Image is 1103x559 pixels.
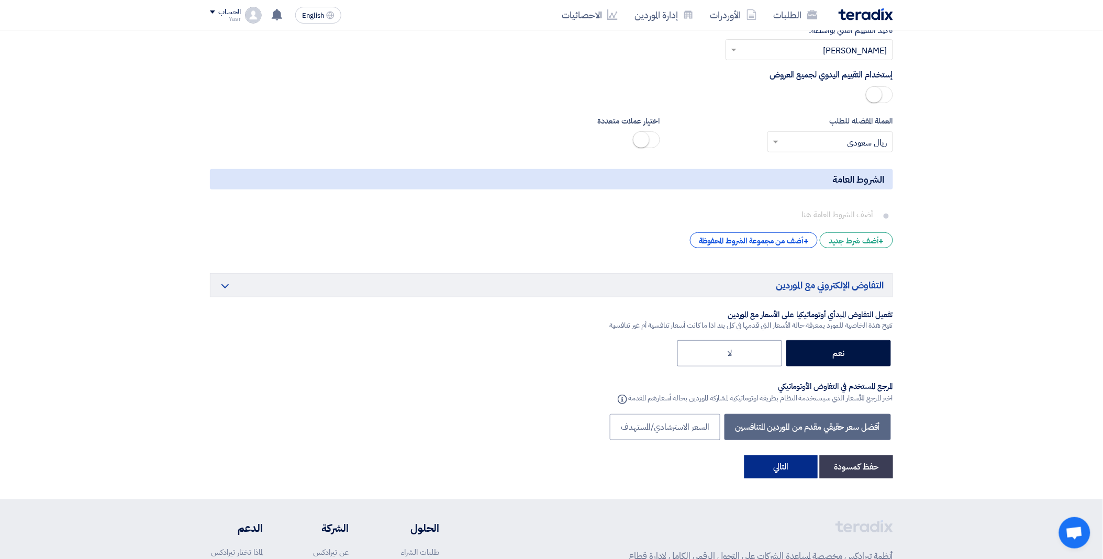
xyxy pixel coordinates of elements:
div: تتيح هذة الخاصية للمورد بمعرفة حالة الأسعار التي قدمها في كل بند اذا ما كانت أسعار تنافسية أم غير... [609,320,893,331]
label: لا [677,340,782,366]
button: التالي [744,455,818,478]
label: نعم [786,340,891,366]
a: Open chat [1059,517,1090,549]
a: لماذا تختار تيرادكس [211,546,263,558]
span: + [879,235,884,248]
button: English [295,7,341,24]
label: اختيار عملات متعددة [443,115,660,127]
div: أضف شرط جديد [820,232,893,248]
a: الاحصائيات [553,3,626,27]
h5: التفاوض الإلكتروني مع الموردين [210,273,893,297]
a: الطلبات [765,3,826,27]
span: English [302,12,324,19]
div: تفعيل التفاوض المبدأي أوتوماتيكيا على الأسعار مع الموردين [609,310,893,320]
span: + [804,235,809,248]
img: Teradix logo [839,8,893,20]
li: الشركة [294,520,349,536]
img: profile_test.png [245,7,262,24]
div: المرجع المستخدم في التفاوض الأوتوماتيكي [616,382,893,392]
button: حفظ كمسودة [820,455,893,478]
label: العملة المفضله للطلب [676,115,893,127]
div: الحساب [218,8,241,17]
label: تأكيد التقييم الفني بواسطة: [809,24,893,37]
a: عن تيرادكس [313,546,349,558]
a: طلبات الشراء [401,546,439,558]
div: أضف من مجموعة الشروط المحفوظة [690,232,818,248]
li: الحلول [380,520,439,536]
label: السعر الاسترشادي/المستهدف [610,414,720,440]
label: إستخدام التقييم اليدوي لجميع العروض [770,69,893,81]
div: اختر المرجع للأسعار الذي سيستخدمة النظام بطريقة اوتوماتيكية لمشاركة الموردين بحاله أسعارهم المقدمة [616,392,893,405]
li: الدعم [210,520,263,536]
input: أضف الشروط العامة هنا [218,204,878,224]
a: إدارة الموردين [626,3,702,27]
div: Yasir [210,16,241,22]
h5: الشروط العامة [210,169,893,189]
label: أفضل سعر حقيقي مقدم من الموردين المتنافسين [725,414,891,440]
a: الأوردرات [702,3,765,27]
